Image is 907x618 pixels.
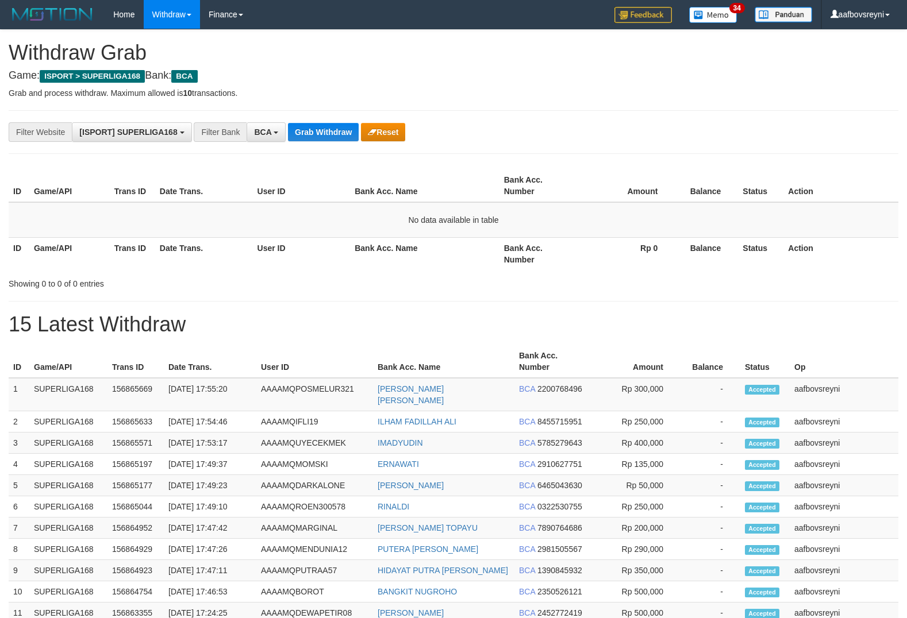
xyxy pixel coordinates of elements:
[590,411,681,432] td: Rp 250,000
[9,6,96,23] img: MOTION_logo.png
[681,475,740,496] td: -
[790,432,898,454] td: aafbovsreyni
[537,587,582,596] span: Copy 2350526121 to clipboard
[29,169,110,202] th: Game/API
[378,502,409,511] a: RINALDI
[681,411,740,432] td: -
[745,545,779,555] span: Accepted
[519,481,535,490] span: BCA
[256,496,373,517] td: AAAAMQROEN300578
[681,454,740,475] td: -
[537,417,582,426] span: Copy 8455715951 to clipboard
[590,432,681,454] td: Rp 400,000
[247,122,286,142] button: BCA
[9,475,29,496] td: 5
[256,475,373,496] td: AAAAMQDARKALONE
[9,496,29,517] td: 6
[107,411,164,432] td: 156865633
[9,202,898,238] td: No data available in table
[790,581,898,602] td: aafbovsreyni
[729,3,745,13] span: 34
[79,128,177,137] span: [ISPORT] SUPERLIGA168
[378,587,457,596] a: BANGKIT NUGROHO
[164,411,256,432] td: [DATE] 17:54:46
[72,122,191,142] button: [ISPORT] SUPERLIGA168
[378,438,423,447] a: IMADYUDIN
[580,237,675,270] th: Rp 0
[378,481,444,490] a: [PERSON_NAME]
[164,517,256,539] td: [DATE] 17:47:42
[378,459,419,469] a: ERNAWATI
[107,345,164,378] th: Trans ID
[519,587,535,596] span: BCA
[9,122,72,142] div: Filter Website
[29,411,107,432] td: SUPERLIGA168
[107,378,164,411] td: 156865669
[378,566,508,575] a: HIDAYAT PUTRA [PERSON_NAME]
[590,345,681,378] th: Amount
[9,539,29,560] td: 8
[29,378,107,411] td: SUPERLIGA168
[745,385,779,395] span: Accepted
[378,384,444,405] a: [PERSON_NAME] [PERSON_NAME]
[256,539,373,560] td: AAAAMQMENDUNIA12
[590,454,681,475] td: Rp 135,000
[519,544,535,554] span: BCA
[9,432,29,454] td: 3
[790,475,898,496] td: aafbovsreyni
[9,378,29,411] td: 1
[256,454,373,475] td: AAAAMQMOMSKI
[499,237,580,270] th: Bank Acc. Number
[537,502,582,511] span: Copy 0322530755 to clipboard
[790,560,898,581] td: aafbovsreyni
[350,169,499,202] th: Bank Acc. Name
[519,523,535,532] span: BCA
[9,454,29,475] td: 4
[675,169,738,202] th: Balance
[29,517,107,539] td: SUPERLIGA168
[738,169,783,202] th: Status
[29,237,110,270] th: Game/API
[29,539,107,560] td: SUPERLIGA168
[9,560,29,581] td: 9
[253,237,351,270] th: User ID
[590,475,681,496] td: Rp 50,000
[164,581,256,602] td: [DATE] 17:46:53
[350,237,499,270] th: Bank Acc. Name
[9,581,29,602] td: 10
[29,454,107,475] td: SUPERLIGA168
[790,539,898,560] td: aafbovsreyni
[519,459,535,469] span: BCA
[164,560,256,581] td: [DATE] 17:47:11
[107,454,164,475] td: 156865197
[790,378,898,411] td: aafbovsreyni
[580,169,675,202] th: Amount
[164,539,256,560] td: [DATE] 17:47:26
[254,128,271,137] span: BCA
[29,432,107,454] td: SUPERLIGA168
[790,496,898,517] td: aafbovsreyni
[164,378,256,411] td: [DATE] 17:55:20
[29,345,107,378] th: Game/API
[681,560,740,581] td: -
[155,169,253,202] th: Date Trans.
[537,608,582,617] span: Copy 2452772419 to clipboard
[689,7,737,23] img: Button%20Memo.svg
[9,313,898,336] h1: 15 Latest Withdraw
[537,438,582,447] span: Copy 5785279643 to clipboard
[110,237,155,270] th: Trans ID
[107,517,164,539] td: 156864952
[155,237,253,270] th: Date Trans.
[681,432,740,454] td: -
[183,88,192,98] strong: 10
[681,345,740,378] th: Balance
[164,432,256,454] td: [DATE] 17:53:17
[107,432,164,454] td: 156865571
[790,411,898,432] td: aafbovsreyni
[745,418,779,427] span: Accepted
[29,496,107,517] td: SUPERLIGA168
[9,345,29,378] th: ID
[590,581,681,602] td: Rp 500,000
[9,87,898,99] p: Grab and process withdraw. Maximum allowed is transactions.
[740,345,790,378] th: Status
